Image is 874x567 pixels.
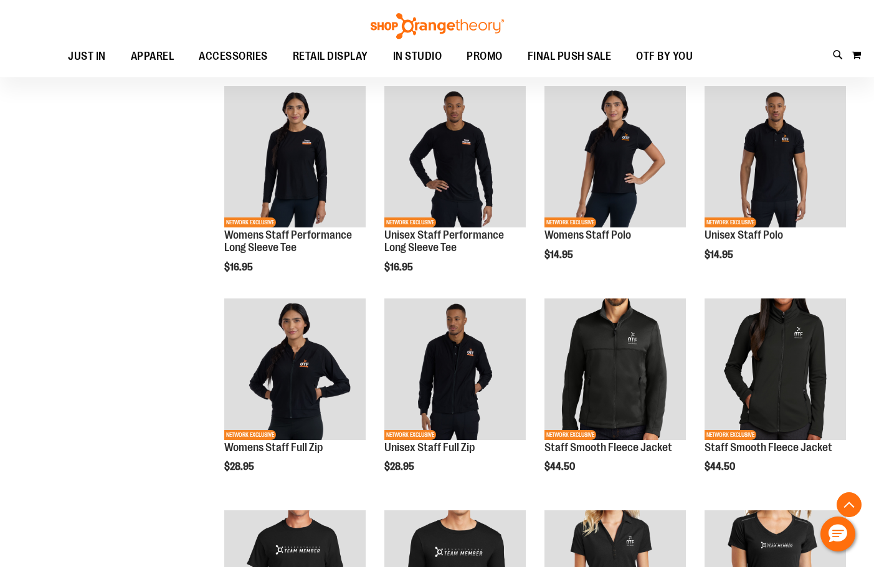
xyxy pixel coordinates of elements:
[636,42,693,70] span: OTF BY YOU
[384,298,526,440] img: Unisex Staff Full Zip
[384,86,526,229] a: Unisex Staff Performance Long Sleeve TeeNETWORK EXCLUSIVE
[698,292,852,505] div: product
[544,86,686,227] img: Womens Staff Polo
[544,298,686,442] a: Product image for Smooth Fleece JacketNETWORK EXCLUSIVE
[837,492,862,517] button: Back To Top
[515,42,624,71] a: FINAL PUSH SALE
[705,298,846,442] a: Product image for Smooth Fleece JacketNETWORK EXCLUSIVE
[698,80,852,292] div: product
[131,42,174,70] span: APPAREL
[705,86,846,227] img: Unisex Staff Polo
[820,517,855,551] button: Hello, have a question? Let’s chat.
[705,249,735,260] span: $14.95
[378,292,532,505] div: product
[55,42,118,71] a: JUST IN
[224,461,256,472] span: $28.95
[384,430,436,440] span: NETWORK EXCLUSIVE
[544,86,686,229] a: Womens Staff PoloNETWORK EXCLUSIVE
[224,262,255,273] span: $16.95
[68,42,106,70] span: JUST IN
[384,298,526,442] a: Unisex Staff Full ZipNETWORK EXCLUSIVE
[393,42,442,70] span: IN STUDIO
[224,86,366,229] a: Womens Staff Performance Long Sleeve TeeNETWORK EXCLUSIVE
[218,292,372,505] div: product
[544,249,575,260] span: $14.95
[384,229,504,254] a: Unisex Staff Performance Long Sleeve Tee
[705,461,737,472] span: $44.50
[378,80,532,304] div: product
[224,430,276,440] span: NETWORK EXCLUSIVE
[369,13,506,39] img: Shop Orangetheory
[118,42,187,71] a: APPAREL
[384,217,436,227] span: NETWORK EXCLUSIVE
[528,42,612,70] span: FINAL PUSH SALE
[705,229,783,241] a: Unisex Staff Polo
[384,441,475,454] a: Unisex Staff Full Zip
[280,42,381,71] a: RETAIL DISPLAY
[544,441,672,454] a: Staff Smooth Fleece Jacket
[199,42,268,70] span: ACCESSORIES
[224,441,323,454] a: Womens Staff Full Zip
[705,430,756,440] span: NETWORK EXCLUSIVE
[224,298,366,442] a: Womens Staff Full ZipNETWORK EXCLUSIVE
[224,229,352,254] a: Womens Staff Performance Long Sleeve Tee
[538,80,692,292] div: product
[384,86,526,227] img: Unisex Staff Performance Long Sleeve Tee
[544,217,596,227] span: NETWORK EXCLUSIVE
[624,42,705,71] a: OTF BY YOU
[218,80,372,304] div: product
[467,42,503,70] span: PROMO
[384,461,416,472] span: $28.95
[544,298,686,440] img: Product image for Smooth Fleece Jacket
[705,217,756,227] span: NETWORK EXCLUSIVE
[705,298,846,440] img: Product image for Smooth Fleece Jacket
[544,229,631,241] a: Womens Staff Polo
[454,42,515,71] a: PROMO
[293,42,368,70] span: RETAIL DISPLAY
[384,262,415,273] span: $16.95
[705,86,846,229] a: Unisex Staff PoloNETWORK EXCLUSIVE
[224,217,276,227] span: NETWORK EXCLUSIVE
[544,461,577,472] span: $44.50
[224,298,366,440] img: Womens Staff Full Zip
[186,42,280,71] a: ACCESSORIES
[381,42,455,70] a: IN STUDIO
[224,86,366,227] img: Womens Staff Performance Long Sleeve Tee
[544,430,596,440] span: NETWORK EXCLUSIVE
[538,292,692,505] div: product
[705,441,832,454] a: Staff Smooth Fleece Jacket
